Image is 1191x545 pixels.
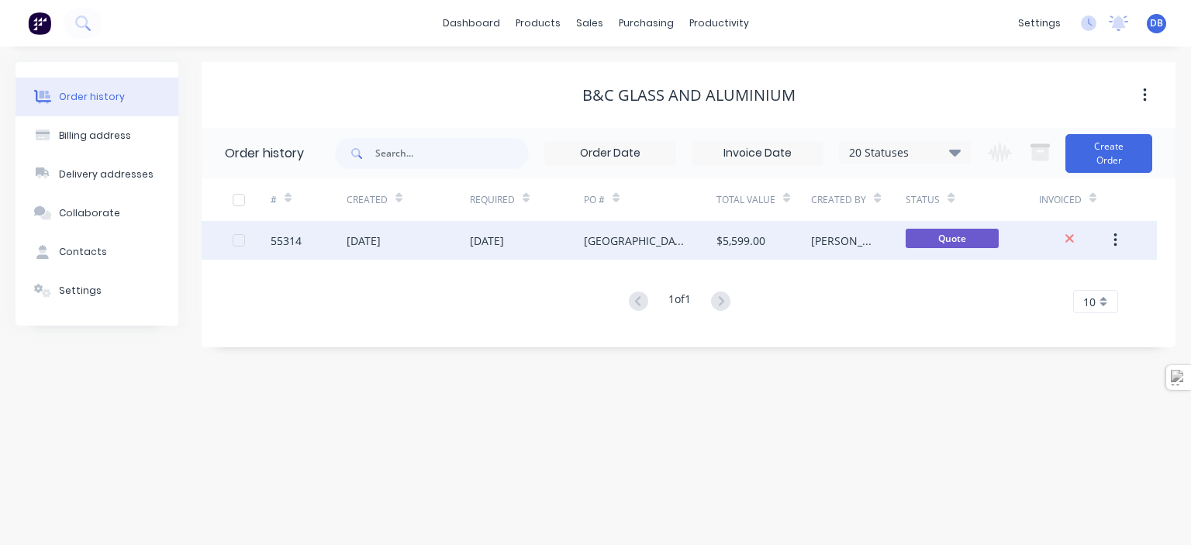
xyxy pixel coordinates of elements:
[271,178,347,221] div: #
[1083,294,1096,310] span: 10
[811,233,875,249] div: [PERSON_NAME]
[16,78,178,116] button: Order history
[811,193,866,207] div: Created By
[840,144,970,161] div: 20 Statuses
[811,178,906,221] div: Created By
[611,12,682,35] div: purchasing
[271,233,302,249] div: 55314
[716,233,765,249] div: $5,599.00
[1039,178,1115,221] div: Invoiced
[1039,193,1082,207] div: Invoiced
[906,193,940,207] div: Status
[59,129,131,143] div: Billing address
[16,194,178,233] button: Collaborate
[59,167,154,181] div: Delivery addresses
[470,193,515,207] div: Required
[584,233,685,249] div: [GEOGRAPHIC_DATA]
[692,142,823,165] input: Invoice Date
[347,178,470,221] div: Created
[435,12,508,35] a: dashboard
[584,193,605,207] div: PO #
[470,178,584,221] div: Required
[271,193,277,207] div: #
[682,12,757,35] div: productivity
[1150,16,1163,30] span: DB
[59,90,125,104] div: Order history
[59,245,107,259] div: Contacts
[545,142,675,165] input: Order Date
[568,12,611,35] div: sales
[584,178,716,221] div: PO #
[16,271,178,310] button: Settings
[59,206,120,220] div: Collaborate
[347,193,388,207] div: Created
[16,116,178,155] button: Billing address
[1065,134,1152,173] button: Create Order
[716,178,811,221] div: Total Value
[347,233,381,249] div: [DATE]
[59,284,102,298] div: Settings
[906,178,1038,221] div: Status
[716,193,775,207] div: Total Value
[906,229,999,248] span: Quote
[470,233,504,249] div: [DATE]
[375,138,529,169] input: Search...
[1010,12,1068,35] div: settings
[508,12,568,35] div: products
[16,233,178,271] button: Contacts
[16,155,178,194] button: Delivery addresses
[28,12,51,35] img: Factory
[668,291,691,313] div: 1 of 1
[582,86,796,105] div: B&C Glass and Aluminium
[225,144,304,163] div: Order history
